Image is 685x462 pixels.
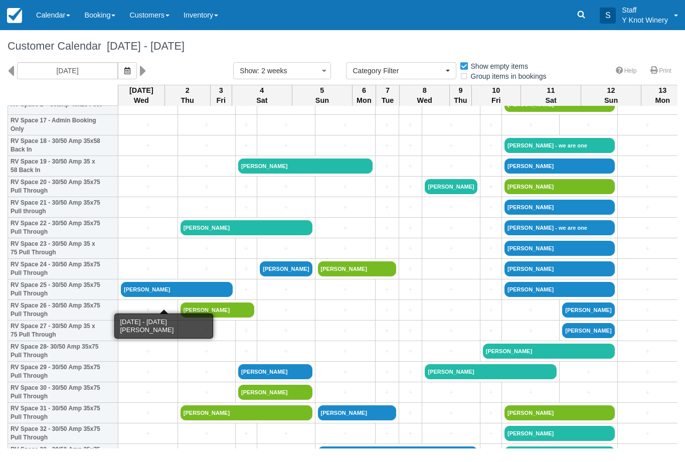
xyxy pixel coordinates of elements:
a: [PERSON_NAME] [121,282,233,297]
a: + [260,428,312,439]
a: [PERSON_NAME] [504,159,615,174]
a: [PERSON_NAME] [504,426,615,441]
a: + [238,120,254,130]
span: Show empty items [459,62,536,69]
a: + [425,202,477,213]
a: + [260,120,312,130]
th: 11 Sat [521,85,581,106]
a: + [378,428,396,439]
a: + [238,284,254,295]
a: [PERSON_NAME] [260,261,312,276]
a: [PERSON_NAME] [504,241,615,256]
th: RV Space 24 - 30/50 Amp 35x75 Pull Through [8,259,118,279]
span: Show [240,67,257,75]
a: + [318,367,373,377]
a: + [318,243,373,254]
a: + [402,161,420,172]
th: RV Space 20 - 30/50 Amp 35x75 Pull Through [8,177,118,197]
a: + [483,223,499,233]
a: + [378,202,396,213]
a: + [121,387,175,398]
a: + [425,140,477,151]
th: RV Space 26 - 30/50 Amp 35x75 Pull Through [8,300,118,321]
a: + [238,264,254,274]
a: + [318,120,373,130]
a: + [402,305,420,316]
a: + [378,243,396,254]
a: [PERSON_NAME] [181,302,254,318]
a: [PERSON_NAME] [504,446,615,461]
th: RV Space 18 - 30/50 Amp 35x58 Back In [8,135,118,156]
a: [PERSON_NAME] [504,200,615,215]
a: + [425,264,477,274]
th: RV Space 25 - 30/50 Amp 35x75 Pull Through [8,279,118,300]
a: + [620,428,675,439]
a: + [402,284,420,295]
a: + [260,284,312,295]
a: + [620,120,675,130]
a: + [260,140,312,151]
a: + [181,346,233,357]
span: Category Filter [353,66,443,76]
a: + [318,346,373,357]
a: + [562,367,614,377]
a: + [562,387,614,398]
a: + [483,243,499,254]
a: + [483,140,499,151]
th: RV Space 32 - 30/50 Amp 35x75 Pull Through [8,423,118,444]
a: + [402,182,420,192]
a: + [425,120,477,130]
a: + [620,346,675,357]
th: RV Space 28- 30/50 Amp 35x75 Pull Through [8,341,118,362]
a: + [402,140,420,151]
a: [PERSON_NAME] [483,344,615,359]
th: [DATE] Wed [118,85,165,106]
h1: Customer Calendar [8,40,677,52]
a: + [425,428,477,439]
a: [PERSON_NAME] [562,323,614,338]
th: 12 Sun [581,85,641,106]
th: 4 Sat [232,85,292,106]
a: + [562,120,614,130]
p: Y Knot Winery [622,15,668,25]
a: + [402,367,420,377]
a: Help [610,64,643,78]
a: + [318,284,373,295]
a: + [378,305,396,316]
a: + [238,346,254,357]
a: + [425,305,477,316]
div: S [600,8,616,24]
a: + [260,243,312,254]
a: + [121,161,175,172]
a: + [238,140,254,151]
a: + [483,264,499,274]
a: + [121,182,175,192]
a: + [425,223,477,233]
a: + [402,120,420,130]
a: + [181,120,233,130]
a: + [620,326,675,336]
th: RV Space 21 - 30/50 Amp 35x75 Pull through [8,197,118,218]
a: + [402,387,420,398]
a: + [483,408,499,418]
a: + [121,140,175,151]
th: 6 Mon [352,85,376,106]
a: + [483,284,499,295]
a: + [260,326,312,336]
th: 3 Fri [210,85,232,106]
th: 2 Thu [164,85,210,106]
a: + [181,326,233,336]
button: Category Filter [346,62,456,79]
a: + [378,387,396,398]
a: + [425,326,477,336]
a: + [181,140,233,151]
a: + [121,367,175,377]
a: + [318,140,373,151]
a: + [378,140,396,151]
a: [PERSON_NAME] [504,261,615,276]
a: + [181,182,233,192]
a: + [620,140,675,151]
th: 9 Thu [450,85,471,106]
a: + [402,326,420,336]
a: + [425,161,477,172]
